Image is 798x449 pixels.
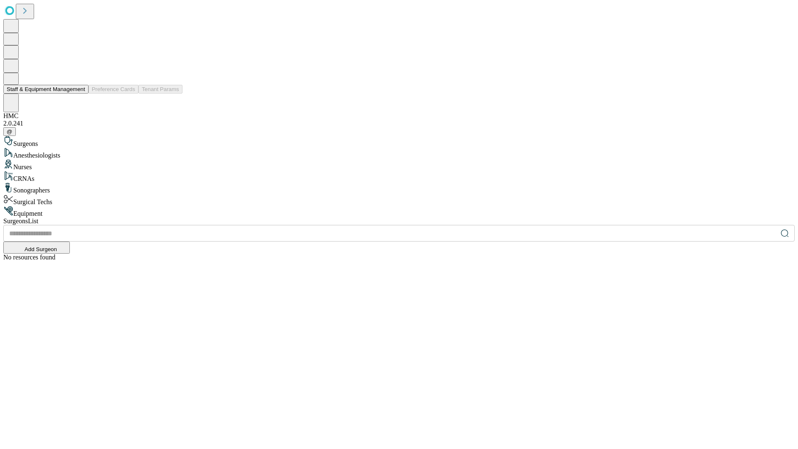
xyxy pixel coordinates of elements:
[89,85,138,94] button: Preference Cards
[3,159,795,171] div: Nurses
[3,148,795,159] div: Anesthesiologists
[3,127,16,136] button: @
[3,254,795,261] div: No resources found
[138,85,182,94] button: Tenant Params
[3,171,795,183] div: CRNAs
[25,246,57,252] span: Add Surgeon
[3,217,795,225] div: Surgeons List
[3,242,70,254] button: Add Surgeon
[3,206,795,217] div: Equipment
[3,194,795,206] div: Surgical Techs
[3,120,795,127] div: 2.0.241
[7,128,12,135] span: @
[3,183,795,194] div: Sonographers
[3,136,795,148] div: Surgeons
[3,85,89,94] button: Staff & Equipment Management
[3,112,795,120] div: HMC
